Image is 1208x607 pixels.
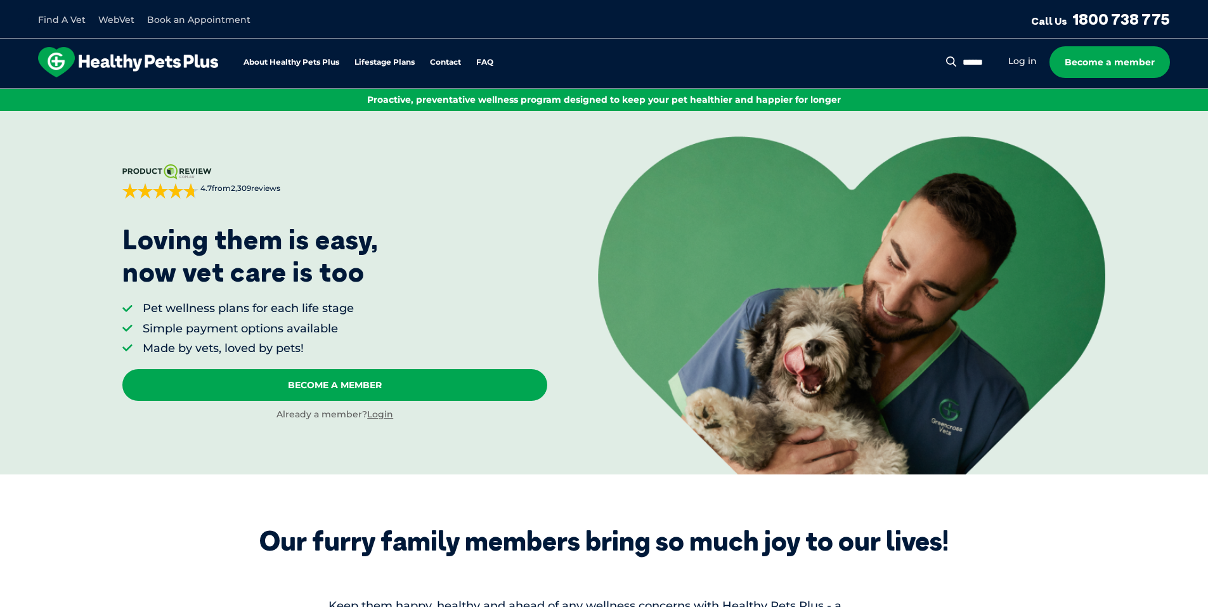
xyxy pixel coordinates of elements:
li: Pet wellness plans for each life stage [143,301,354,317]
a: Become A Member [122,369,547,401]
a: Login [367,408,393,420]
div: Already a member? [122,408,547,421]
strong: 4.7 [200,183,212,193]
img: <p>Loving them is easy, <br /> now vet care is too</p> [598,136,1105,474]
li: Made by vets, loved by pets! [143,341,354,356]
a: WebVet [98,14,134,25]
a: Lifestage Plans [354,58,415,67]
button: Search [944,55,959,68]
span: Proactive, preventative wellness program designed to keep your pet healthier and happier for longer [367,94,841,105]
div: Our furry family members bring so much joy to our lives! [259,525,949,557]
span: from [198,183,280,194]
a: 4.7from2,309reviews [122,164,547,199]
span: Call Us [1031,15,1067,27]
div: 4.7 out of 5 stars [122,183,198,199]
a: Log in [1008,55,1037,67]
a: Become a member [1049,46,1170,78]
a: Call Us1800 738 775 [1031,10,1170,29]
img: hpp-logo [38,47,218,77]
a: About Healthy Pets Plus [244,58,339,67]
li: Simple payment options available [143,321,354,337]
a: FAQ [476,58,493,67]
a: Book an Appointment [147,14,250,25]
a: Contact [430,58,461,67]
span: 2,309 reviews [231,183,280,193]
a: Find A Vet [38,14,86,25]
p: Loving them is easy, now vet care is too [122,224,379,288]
